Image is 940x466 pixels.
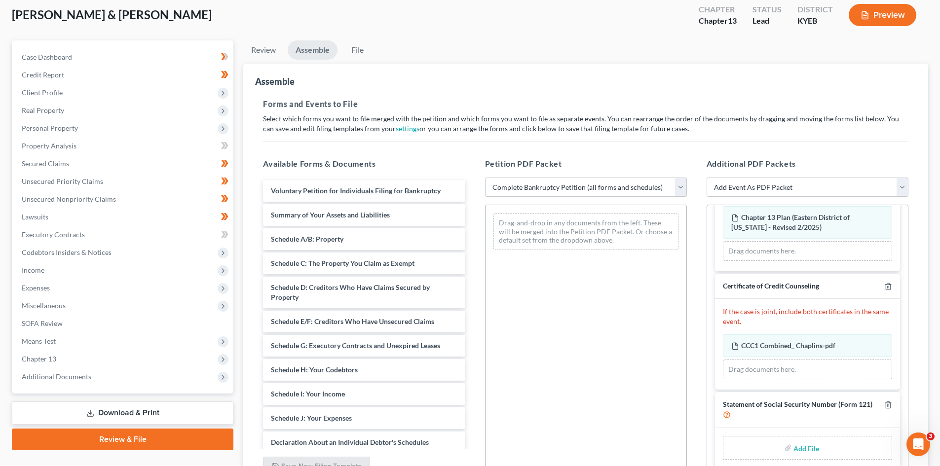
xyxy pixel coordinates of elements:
[12,401,233,425] a: Download & Print
[22,142,76,150] span: Property Analysis
[752,4,782,15] div: Status
[22,195,116,203] span: Unsecured Nonpriority Claims
[14,190,233,208] a: Unsecured Nonpriority Claims
[699,15,737,27] div: Chapter
[271,414,352,422] span: Schedule J: Your Expenses
[12,7,212,22] span: [PERSON_NAME] & [PERSON_NAME]
[22,266,44,274] span: Income
[728,16,737,25] span: 13
[22,284,50,292] span: Expenses
[906,432,930,456] iframe: Intercom live chat
[263,114,908,134] p: Select which forms you want to file merged with the petition and which forms you want to file as ...
[723,307,892,326] p: If the case is joint, include both certificates in the same event.
[14,173,233,190] a: Unsecured Priority Claims
[271,438,429,446] span: Declaration About an Individual Debtor's Schedules
[263,158,465,170] h5: Available Forms & Documents
[22,355,56,363] span: Chapter 13
[271,186,441,195] span: Voluntary Petition for Individuals Filing for Bankruptcy
[22,301,66,310] span: Miscellaneous
[731,213,850,231] span: Chapter 13 Plan (Eastern District of [US_STATE] - Revised 2/2025)
[22,372,91,381] span: Additional Documents
[14,66,233,84] a: Credit Report
[396,124,419,133] a: settings
[14,137,233,155] a: Property Analysis
[741,341,835,350] span: CCC1 Combined_ Chaplins-pdf
[723,241,892,261] div: Drag documents here.
[271,365,358,374] span: Schedule H: Your Codebtors
[271,283,430,301] span: Schedule D: Creditors Who Have Claims Secured by Property
[14,155,233,173] a: Secured Claims
[22,159,69,168] span: Secured Claims
[723,359,892,379] div: Drag documents here.
[271,259,414,267] span: Schedule C: The Property You Claim as Exempt
[723,282,819,290] span: Certificate of Credit Counseling
[263,98,908,110] h5: Forms and Events to File
[485,159,562,168] span: Petition PDF Packet
[22,177,103,185] span: Unsecured Priority Claims
[22,88,63,97] span: Client Profile
[927,432,935,440] span: 3
[14,226,233,244] a: Executory Contracts
[271,211,390,219] span: Summary of Your Assets and Liabilities
[707,158,908,170] h5: Additional PDF Packets
[341,40,373,60] a: File
[22,213,48,221] span: Lawsuits
[271,317,434,325] span: Schedule E/F: Creditors Who Have Unsecured Claims
[723,400,872,408] span: Statement of Social Security Number (Form 121)
[849,4,916,26] button: Preview
[14,315,233,332] a: SOFA Review
[22,53,72,61] span: Case Dashboard
[22,337,56,345] span: Means Test
[22,248,112,256] span: Codebtors Insiders & Notices
[14,48,233,66] a: Case Dashboard
[493,213,678,250] div: Drag-and-drop in any documents from the left. These will be merged into the Petition PDF Packet. ...
[22,71,64,79] span: Credit Report
[243,40,284,60] a: Review
[271,235,343,243] span: Schedule A/B: Property
[12,429,233,450] a: Review & File
[271,390,345,398] span: Schedule I: Your Income
[752,15,782,27] div: Lead
[288,40,338,60] a: Assemble
[22,124,78,132] span: Personal Property
[22,319,63,327] span: SOFA Review
[22,230,85,239] span: Executory Contracts
[797,15,833,27] div: KYEB
[255,75,295,87] div: Assemble
[14,208,233,226] a: Lawsuits
[699,4,737,15] div: Chapter
[271,341,440,350] span: Schedule G: Executory Contracts and Unexpired Leases
[22,106,64,114] span: Real Property
[797,4,833,15] div: District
